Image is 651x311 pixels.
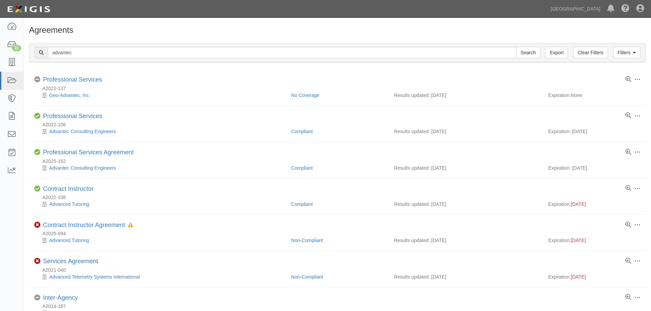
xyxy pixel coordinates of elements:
i: Non-Compliant [34,258,40,264]
a: View results summary [625,258,631,264]
div: Advantec Consulting Engineers [34,165,286,171]
span: [DATE] [571,201,586,207]
div: Results updated: [DATE] [394,128,538,135]
a: View results summary [625,222,631,228]
div: Geo-Advantec, Inc. [34,92,286,99]
a: Compliant [291,201,313,207]
a: Geo-Advantec, Inc. [49,93,90,98]
div: Expiration: [548,201,641,208]
a: Clear Filters [573,47,608,58]
a: Inter-Agency [43,294,78,301]
img: logo-5460c22ac91f19d4615b14bd174203de0afe785f0fc80cf4dbbc73dc1793850b.png [5,3,52,15]
div: Results updated: [DATE] [394,92,538,99]
i: Non-Compliant [34,222,40,228]
a: Advantec Consulting Engineers [49,129,116,134]
div: Expiration: [DATE] [548,165,641,171]
a: Non-Compliant [291,238,323,243]
div: 22 [12,45,21,51]
a: View results summary [625,113,631,119]
div: Contract Instructor Agreement [43,222,133,229]
a: Filters [613,47,640,58]
div: Advantec Consulting Engineers [34,128,286,135]
i: No Coverage [34,76,40,83]
a: View results summary [625,149,631,155]
input: Search [516,47,540,58]
a: Non-Compliant [291,274,323,280]
div: A2025-162 [34,158,646,165]
div: A2025-094 [34,230,646,237]
div: A2022-108 [34,194,646,201]
i: Compliant [34,186,40,192]
div: Expiration: [548,92,641,99]
a: Advanced Tutoring [49,238,89,243]
input: Search [48,47,517,58]
a: View results summary [625,294,631,300]
i: Compliant [34,113,40,119]
a: Compliant [291,129,313,134]
div: Results updated: [DATE] [394,165,538,171]
a: Contract Instructor Agreement [43,222,125,228]
div: Expiration: [548,273,641,280]
div: A2022-106 [34,121,646,128]
div: Advanced Telemetry Systems International [34,273,286,280]
span: [DATE] [571,274,586,280]
a: Advanced Tutoring [49,201,89,207]
div: Advanced Tutoring [34,237,286,244]
a: Professional Services [43,113,102,119]
div: Inter-Agency [43,294,78,302]
a: Services Agreement [43,258,98,265]
div: Results updated: [DATE] [394,237,538,244]
a: View results summary [625,185,631,192]
div: Results updated: [DATE] [394,273,538,280]
i: No Coverage [34,295,40,301]
div: Expiration: [548,237,641,244]
a: Advanced Telemetry Systems International [49,274,140,280]
a: View results summary [625,76,631,83]
div: A2022-137 [34,85,646,92]
a: Professional Services [43,76,102,83]
div: Results updated: [DATE] [394,201,538,208]
div: A2024-187 [34,303,646,310]
a: Compliant [291,165,313,171]
div: Professional Services [43,76,102,84]
i: Compliant [34,149,40,155]
a: Contract Instructor [43,185,94,192]
a: Advantec Consulting Engineers [49,165,116,171]
a: No Coverage [291,93,320,98]
div: A2021-040 [34,267,646,273]
div: Contract Instructor [43,185,94,193]
em: None [571,93,582,98]
div: Expiration: [DATE] [548,128,641,135]
a: [GEOGRAPHIC_DATA] [547,2,604,16]
i: In Default since 08/22/2025 [128,223,133,228]
h1: Agreements [29,26,646,34]
div: Advanced Tutoring [34,201,286,208]
span: [DATE] [571,238,586,243]
a: Export [545,47,568,58]
i: Help Center - Complianz [621,5,629,13]
a: Professional Services Agreement [43,149,134,156]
